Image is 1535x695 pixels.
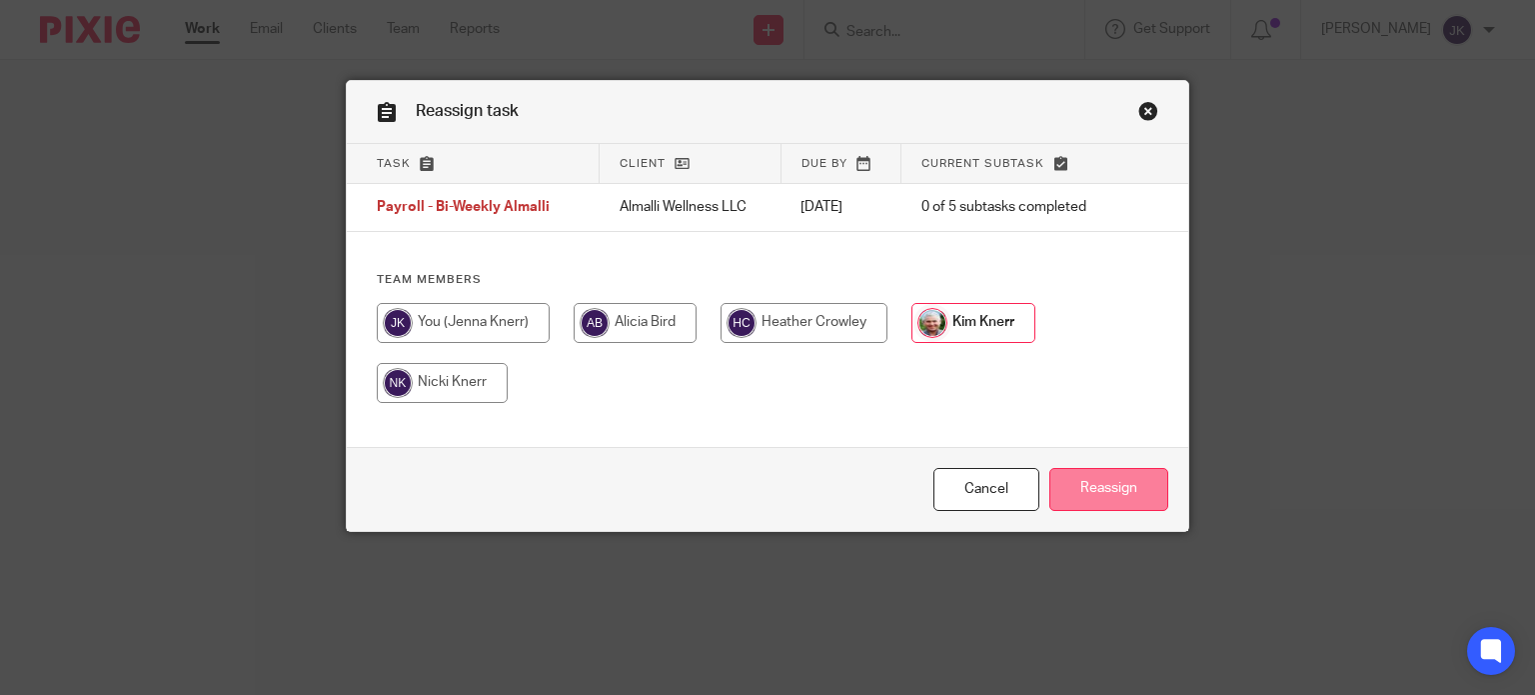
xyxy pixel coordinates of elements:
span: Reassign task [416,103,519,119]
td: 0 of 5 subtasks completed [901,184,1124,232]
input: Reassign [1049,468,1168,511]
a: Close this dialog window [933,468,1039,511]
h4: Team members [377,272,1159,288]
span: Client [620,158,666,169]
p: Almalli Wellness LLC [620,197,761,217]
p: [DATE] [800,197,881,217]
a: Close this dialog window [1138,101,1158,128]
span: Payroll - Bi-Weekly Almalli [377,201,550,215]
span: Current subtask [921,158,1044,169]
span: Due by [801,158,847,169]
span: Task [377,158,411,169]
